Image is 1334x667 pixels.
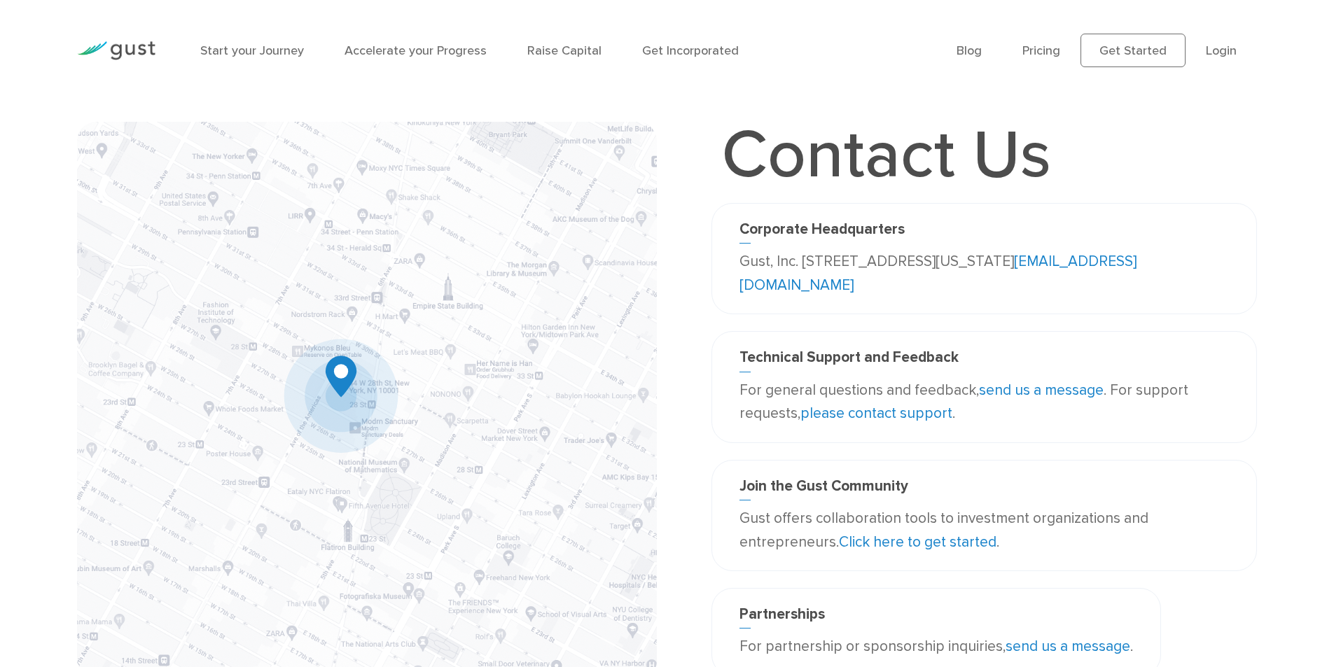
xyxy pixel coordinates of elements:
h3: Partnerships [739,605,1133,629]
p: Gust, Inc. [STREET_ADDRESS][US_STATE] [739,250,1229,297]
a: Raise Capital [527,43,602,58]
p: For partnership or sponsorship inquiries, . [739,635,1133,659]
a: please contact support [800,405,952,422]
a: Get Incorporated [642,43,739,58]
p: For general questions and feedback, . For support requests, . [739,379,1229,426]
a: Click here to get started [839,533,996,551]
h3: Join the Gust Community [739,477,1229,500]
h3: Technical Support and Feedback [739,349,1229,372]
a: Pricing [1022,43,1060,58]
a: Accelerate your Progress [345,43,487,58]
a: [EMAIL_ADDRESS][DOMAIN_NAME] [739,253,1137,294]
a: Blog [957,43,982,58]
p: Gust offers collaboration tools to investment organizations and entrepreneurs. . [739,507,1229,554]
h3: Corporate Headquarters [739,220,1229,244]
a: Get Started [1081,34,1186,67]
a: Login [1206,43,1237,58]
h1: Contact Us [711,122,1062,189]
img: Gust Logo [77,41,155,60]
a: send us a message [1006,638,1130,655]
a: Start your Journey [200,43,304,58]
a: send us a message [979,381,1104,399]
